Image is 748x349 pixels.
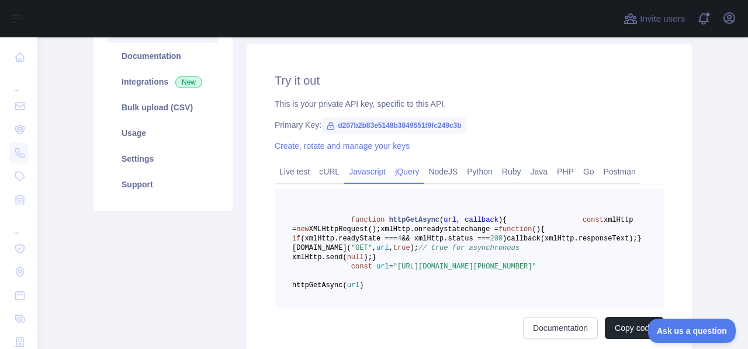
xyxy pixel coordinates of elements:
button: Invite users [621,9,687,28]
span: if [292,235,300,243]
span: callback(xmlHttp.responseText); [507,235,637,243]
a: cURL [314,162,344,181]
a: Bulk upload (CSV) [108,95,219,120]
a: Python [462,162,497,181]
span: ) [359,281,363,289]
span: ( [439,216,444,224]
a: NodeJS [424,162,462,181]
span: , [389,244,393,252]
span: ) [498,216,503,224]
a: Create, rotate and manage your keys [275,141,410,151]
span: ( [532,225,536,233]
a: Documentation [523,317,598,339]
span: (xmlHttp.readyState === [300,235,397,243]
a: jQuery [390,162,424,181]
span: new [296,225,309,233]
a: Go [579,162,599,181]
div: ... [9,70,28,93]
span: { [541,225,545,233]
span: url [376,263,389,271]
span: ); [363,253,372,261]
span: httpGetAsync( [292,281,347,289]
span: url [347,281,360,289]
span: "[URL][DOMAIN_NAME][PHONE_NUMBER]" [393,263,536,271]
a: Support [108,172,219,197]
h2: Try it out [275,72,664,89]
a: Settings [108,146,219,172]
span: d207b2b83e5148b3849551f9fc249c3b [321,117,466,134]
span: xmlHttp.send( [292,253,347,261]
a: Java [526,162,553,181]
span: = [389,263,393,271]
span: && xmlHttp.status === [401,235,490,243]
a: Ruby [497,162,526,181]
span: function [351,216,385,224]
span: function [498,225,532,233]
a: Live test [275,162,314,181]
span: null [347,253,364,261]
button: Copy code [605,317,664,339]
span: XMLHttpRequest(); [309,225,380,233]
span: , [372,244,376,252]
a: Integrations New [108,69,219,95]
span: { [503,216,507,224]
span: } [372,253,376,261]
a: Postman [599,162,640,181]
span: Invite users [640,12,685,26]
span: 4 [397,235,401,243]
iframe: Toggle Customer Support [648,319,736,343]
span: [DOMAIN_NAME]( [292,244,351,252]
a: Usage [108,120,219,146]
div: ... [9,212,28,236]
span: xmlHttp.onreadystatechange = [380,225,498,233]
a: Documentation [108,43,219,69]
span: const [351,263,372,271]
span: "GET" [351,244,372,252]
span: ); [410,244,418,252]
span: 200 [490,235,503,243]
span: // true for asynchronous [418,244,520,252]
span: url, callback [444,216,498,224]
div: Primary Key: [275,119,664,131]
div: This is your private API key, specific to this API. [275,98,664,110]
span: true [393,244,410,252]
span: New [175,76,202,88]
a: PHP [552,162,579,181]
span: } [638,235,642,243]
span: const [583,216,604,224]
span: ) [503,235,507,243]
span: httpGetAsync [389,216,439,224]
a: Javascript [344,162,390,181]
span: ) [536,225,541,233]
span: url [376,244,389,252]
